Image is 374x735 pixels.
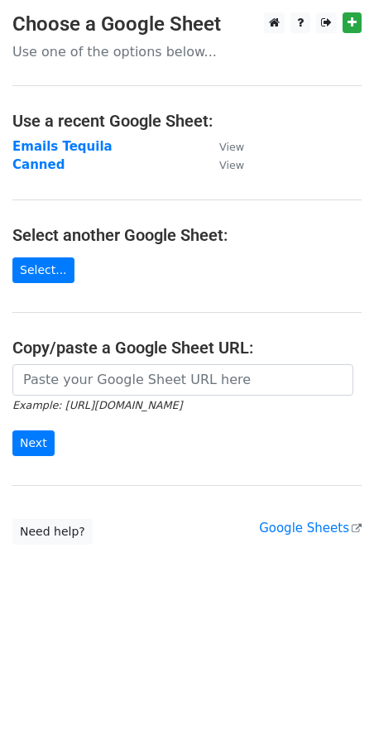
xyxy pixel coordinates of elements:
[12,139,113,154] a: Emails Tequila
[203,157,244,172] a: View
[12,338,362,358] h4: Copy/paste a Google Sheet URL:
[12,225,362,245] h4: Select another Google Sheet:
[12,12,362,36] h3: Choose a Google Sheet
[12,399,182,411] small: Example: [URL][DOMAIN_NAME]
[12,111,362,131] h4: Use a recent Google Sheet:
[219,159,244,171] small: View
[12,430,55,456] input: Next
[12,157,65,172] a: Canned
[12,43,362,60] p: Use one of the options below...
[12,519,93,545] a: Need help?
[219,141,244,153] small: View
[12,364,353,396] input: Paste your Google Sheet URL here
[259,521,362,536] a: Google Sheets
[203,139,244,154] a: View
[12,257,74,283] a: Select...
